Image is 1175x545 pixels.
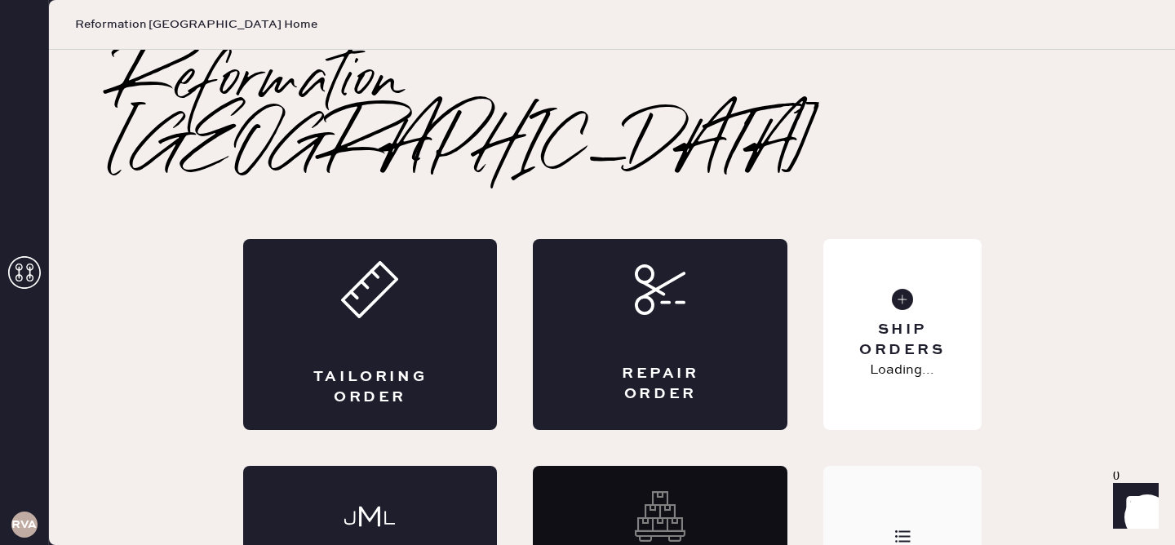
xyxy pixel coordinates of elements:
h3: RVA [11,519,37,530]
div: Ship Orders [836,320,968,361]
p: Loading... [870,361,934,380]
div: Repair Order [598,364,722,405]
div: Tailoring Order [308,367,432,408]
span: Reformation [GEOGRAPHIC_DATA] Home [75,16,317,33]
h2: Reformation [GEOGRAPHIC_DATA] [114,50,1110,180]
iframe: Front Chat [1097,472,1168,542]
